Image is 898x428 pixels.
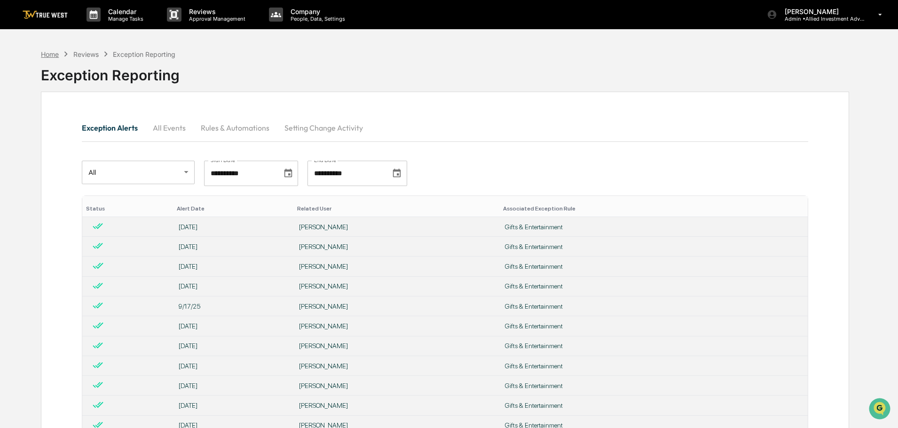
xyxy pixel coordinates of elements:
[211,156,235,164] label: Start Date
[68,193,76,201] div: 🗄️
[9,104,63,112] div: Past conversations
[9,119,24,134] img: Tammy Steffen
[299,362,494,370] div: [PERSON_NAME]
[83,128,102,135] span: [DATE]
[179,282,288,290] div: [DATE]
[181,8,250,16] p: Reviews
[6,188,64,205] a: 🖐️Preclearance
[78,153,81,161] span: •
[505,303,803,310] div: Gifts & Entertainment
[505,263,803,270] div: Gifts & Entertainment
[9,144,24,159] img: Tammy Steffen
[83,153,102,161] span: [DATE]
[299,322,494,330] div: [PERSON_NAME]
[66,233,114,240] a: Powered byPylon
[82,117,808,139] div: secondary tabs example
[503,205,804,212] div: Toggle SortBy
[505,362,803,370] div: Gifts & Entertainment
[388,164,406,182] button: Choose date, selected date is Dec 31, 2025
[20,72,37,89] img: 8933085812038_c878075ebb4cc5468115_72.jpg
[101,8,148,16] p: Calendar
[179,223,288,231] div: [DATE]
[299,223,494,231] div: [PERSON_NAME]
[777,8,865,16] p: [PERSON_NAME]
[299,303,494,310] div: [PERSON_NAME]
[179,263,288,270] div: [DATE]
[42,81,129,89] div: We're available if you need us!
[279,164,297,182] button: Choose date, selected date is Jan 1, 2024
[505,342,803,350] div: Gifts & Entertainment
[868,397,893,422] iframe: Open customer support
[78,192,117,202] span: Attestations
[146,102,171,114] button: See all
[9,211,17,218] div: 🔎
[777,16,865,22] p: Admin • Allied Investment Advisors
[73,50,99,58] div: Reviews
[299,243,494,250] div: [PERSON_NAME]
[179,322,288,330] div: [DATE]
[283,16,350,22] p: People, Data, Settings
[505,382,803,389] div: Gifts & Entertainment
[29,128,76,135] span: [PERSON_NAME]
[179,342,288,350] div: [DATE]
[6,206,63,223] a: 🔎Data Lookup
[505,282,803,290] div: Gifts & Entertainment
[179,402,288,409] div: [DATE]
[179,303,288,310] div: 9/17/25
[145,117,193,139] button: All Events
[19,192,61,202] span: Preclearance
[505,322,803,330] div: Gifts & Entertainment
[299,402,494,409] div: [PERSON_NAME]
[179,243,288,250] div: [DATE]
[41,50,59,58] div: Home
[78,128,81,135] span: •
[86,205,169,212] div: Toggle SortBy
[505,243,803,250] div: Gifts & Entertainment
[297,205,496,212] div: Toggle SortBy
[277,117,370,139] button: Setting Change Activity
[505,223,803,231] div: Gifts & Entertainment
[113,50,175,58] div: Exception Reporting
[299,382,494,389] div: [PERSON_NAME]
[314,156,336,164] label: End Date
[64,188,120,205] a: 🗄️Attestations
[299,263,494,270] div: [PERSON_NAME]
[82,117,145,139] button: Exception Alerts
[82,159,195,185] div: All
[181,16,250,22] p: Approval Management
[9,20,171,35] p: How can we help?
[299,282,494,290] div: [PERSON_NAME]
[41,59,849,84] div: Exception Reporting
[299,342,494,350] div: [PERSON_NAME]
[283,8,350,16] p: Company
[9,193,17,201] div: 🖐️
[179,382,288,389] div: [DATE]
[19,210,59,219] span: Data Lookup
[42,72,154,81] div: Start new chat
[29,153,76,161] span: [PERSON_NAME]
[101,16,148,22] p: Manage Tasks
[23,10,68,19] img: logo
[177,205,290,212] div: Toggle SortBy
[179,362,288,370] div: [DATE]
[9,72,26,89] img: 1746055101610-c473b297-6a78-478c-a979-82029cc54cd1
[160,75,171,86] button: Start new chat
[193,117,277,139] button: Rules & Automations
[505,402,803,409] div: Gifts & Entertainment
[94,233,114,240] span: Pylon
